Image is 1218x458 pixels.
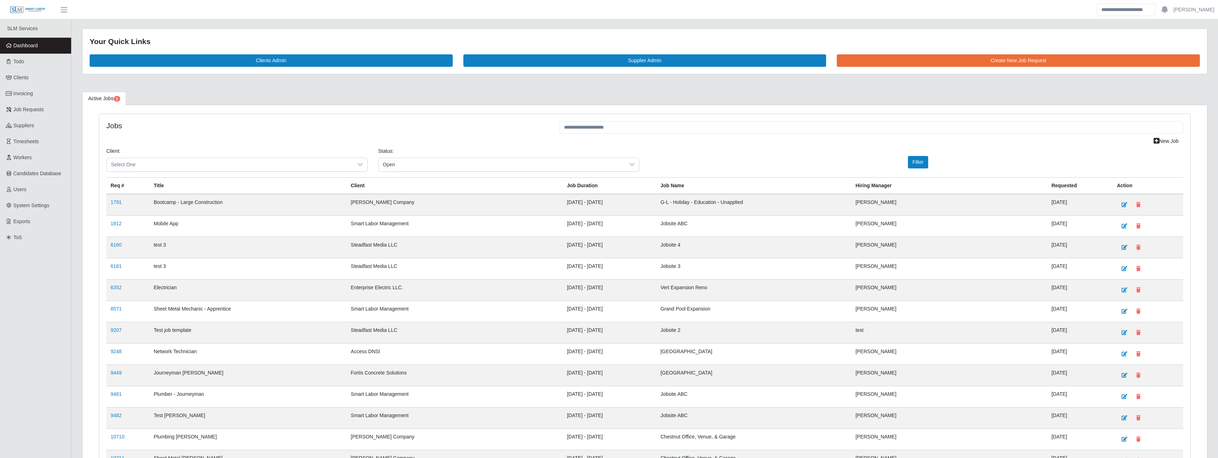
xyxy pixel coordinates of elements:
[656,258,851,279] td: Jobsite 3
[1047,407,1113,429] td: [DATE]
[346,407,563,429] td: Smart Labor Management
[1047,177,1113,194] th: Requested
[14,43,38,48] span: Dashboard
[14,171,62,176] span: Candidates Database
[1097,4,1156,16] input: Search
[149,237,346,258] td: test 3
[149,258,346,279] td: test 3
[149,279,346,301] td: Electrician
[346,343,563,365] td: Access DNSI
[106,177,149,194] th: Req #
[463,54,826,67] a: Supplier Admin
[851,301,1047,322] td: [PERSON_NAME]
[111,370,122,376] a: 9449
[90,36,1200,47] div: Your Quick Links
[837,54,1200,67] a: Create New Job Request
[14,235,22,240] span: ToS
[563,215,656,237] td: [DATE] - [DATE]
[14,219,30,224] span: Exports
[106,121,549,130] h4: Jobs
[346,258,563,279] td: Steadfast Media LLC
[656,279,851,301] td: Vert Expansion Reno
[1047,343,1113,365] td: [DATE]
[14,155,32,160] span: Workers
[908,156,928,168] button: Filter
[563,365,656,386] td: [DATE] - [DATE]
[1149,135,1183,147] a: New Job
[82,92,126,106] a: Active Jobs
[149,386,346,407] td: Plumber - Journeyman
[149,177,346,194] th: Title
[14,187,27,192] span: Users
[111,349,122,354] a: 9248
[563,177,656,194] th: Job Duration
[563,237,656,258] td: [DATE] - [DATE]
[379,158,625,171] span: Open
[851,386,1047,407] td: [PERSON_NAME]
[563,407,656,429] td: [DATE] - [DATE]
[7,26,38,31] span: SLM Services
[111,306,122,312] a: 8571
[107,158,353,171] span: Select One
[851,177,1047,194] th: Hiring Manager
[111,221,122,226] a: 1812
[563,429,656,450] td: [DATE] - [DATE]
[111,242,122,248] a: 6160
[851,194,1047,216] td: [PERSON_NAME]
[1174,6,1214,14] a: [PERSON_NAME]
[346,386,563,407] td: Smart Labor Management
[1047,322,1113,343] td: [DATE]
[656,429,851,450] td: Chestnut Office, Venue, & Garage
[563,322,656,343] td: [DATE] - [DATE]
[1047,237,1113,258] td: [DATE]
[111,413,122,418] a: 9482
[563,258,656,279] td: [DATE] - [DATE]
[111,391,122,397] a: 9481
[149,343,346,365] td: Network Technician
[656,177,851,194] th: Job Name
[563,279,656,301] td: [DATE] - [DATE]
[656,301,851,322] td: Grand Pool Expansion
[346,301,563,322] td: Smart Labor Management
[851,279,1047,301] td: [PERSON_NAME]
[1113,177,1183,194] th: Action
[1047,258,1113,279] td: [DATE]
[1047,279,1113,301] td: [DATE]
[851,215,1047,237] td: [PERSON_NAME]
[14,107,44,112] span: Job Requests
[656,194,851,216] td: G-L - Holiday - Education - Unapplied
[1047,215,1113,237] td: [DATE]
[656,386,851,407] td: Jobsite ABC
[656,343,851,365] td: [GEOGRAPHIC_DATA]
[14,203,49,208] span: System Settings
[346,429,563,450] td: [PERSON_NAME] Company
[111,327,122,333] a: 9207
[1047,301,1113,322] td: [DATE]
[851,365,1047,386] td: [PERSON_NAME]
[149,429,346,450] td: Plumbing [PERSON_NAME]
[656,322,851,343] td: Jobsite 2
[563,343,656,365] td: [DATE] - [DATE]
[656,215,851,237] td: Jobsite ABC
[111,199,122,205] a: 1791
[346,177,563,194] th: Client
[106,147,121,155] label: Client:
[851,429,1047,450] td: [PERSON_NAME]
[149,215,346,237] td: Mobile App
[90,54,453,67] a: Clients Admin
[851,343,1047,365] td: [PERSON_NAME]
[851,237,1047,258] td: [PERSON_NAME]
[563,386,656,407] td: [DATE] - [DATE]
[1047,365,1113,386] td: [DATE]
[14,123,34,128] span: Suppliers
[149,407,346,429] td: Test [PERSON_NAME]
[851,258,1047,279] td: [PERSON_NAME]
[656,365,851,386] td: [GEOGRAPHIC_DATA]
[14,91,33,96] span: Invoicing
[1047,194,1113,216] td: [DATE]
[149,365,346,386] td: Journeyman [PERSON_NAME]
[346,365,563,386] td: Fortis Concrete Solutions
[14,139,39,144] span: Timesheets
[1047,429,1113,450] td: [DATE]
[851,407,1047,429] td: [PERSON_NAME]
